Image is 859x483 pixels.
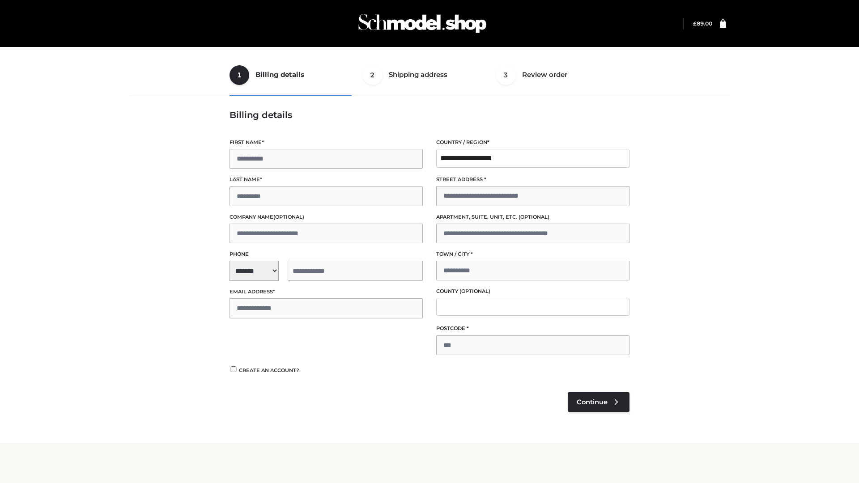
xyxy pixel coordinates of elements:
[230,213,423,221] label: Company name
[355,6,489,41] img: Schmodel Admin 964
[230,110,629,120] h3: Billing details
[519,214,549,220] span: (optional)
[693,20,712,27] a: £89.00
[436,138,629,147] label: Country / Region
[436,250,629,258] label: Town / City
[693,20,712,27] bdi: 89.00
[239,367,299,373] span: Create an account?
[436,213,629,221] label: Apartment, suite, unit, etc.
[230,250,423,258] label: Phone
[693,20,697,27] span: £
[436,324,629,333] label: Postcode
[230,138,423,147] label: First name
[230,175,423,184] label: Last name
[230,366,238,372] input: Create an account?
[273,214,304,220] span: (optional)
[459,288,490,294] span: (optional)
[568,392,629,412] a: Continue
[577,398,608,406] span: Continue
[436,175,629,184] label: Street address
[436,287,629,296] label: County
[230,288,423,296] label: Email address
